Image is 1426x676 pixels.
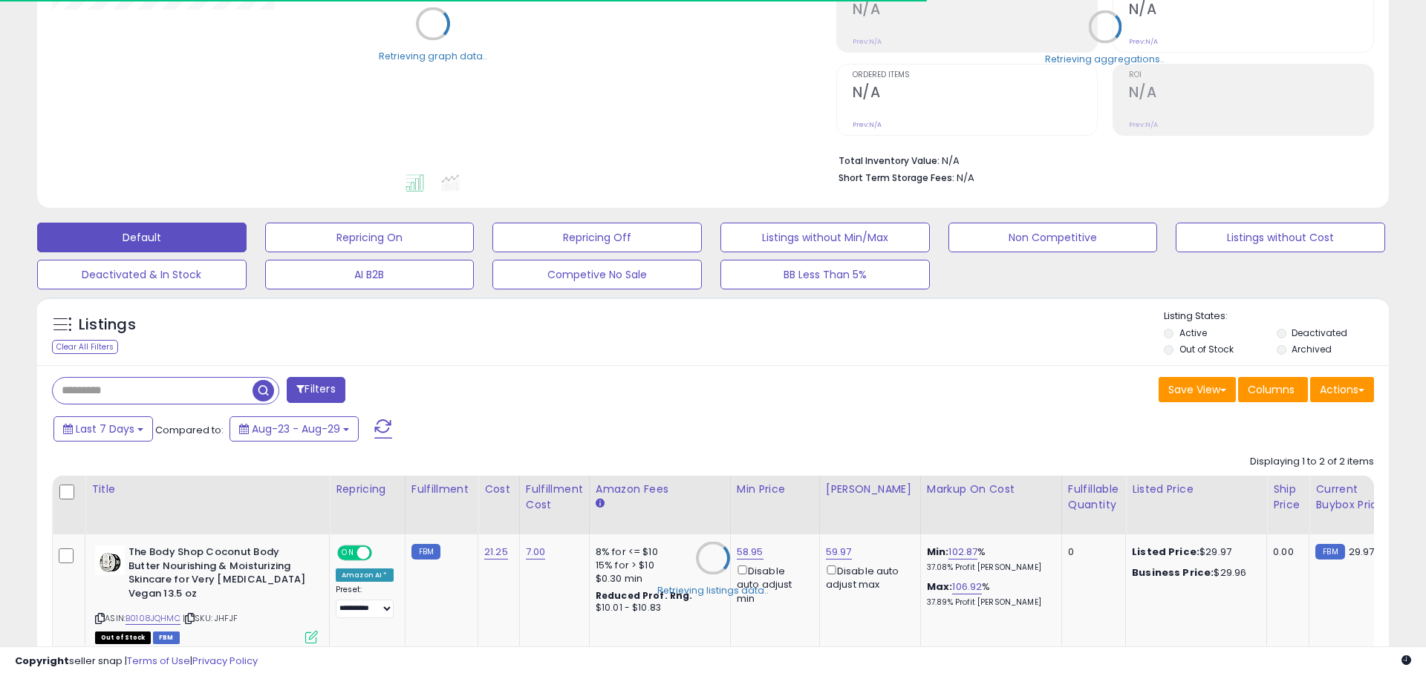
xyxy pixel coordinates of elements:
button: Listings without Min/Max [720,223,930,252]
div: Retrieving aggregations.. [1045,52,1165,65]
strong: Copyright [15,654,69,668]
button: Non Competitive [948,223,1158,252]
button: Competive No Sale [492,260,702,289]
button: Deactivated & In Stock [37,260,247,289]
div: seller snap | | [15,654,258,669]
button: Listings without Cost [1176,223,1385,252]
div: Retrieving listings data.. [657,584,769,597]
button: Repricing Off [492,223,702,252]
button: AI B2B [265,260,475,289]
button: Repricing On [265,223,475,252]
button: Default [37,223,247,252]
button: BB Less Than 5% [720,260,930,289]
div: Retrieving graph data.. [379,49,487,62]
